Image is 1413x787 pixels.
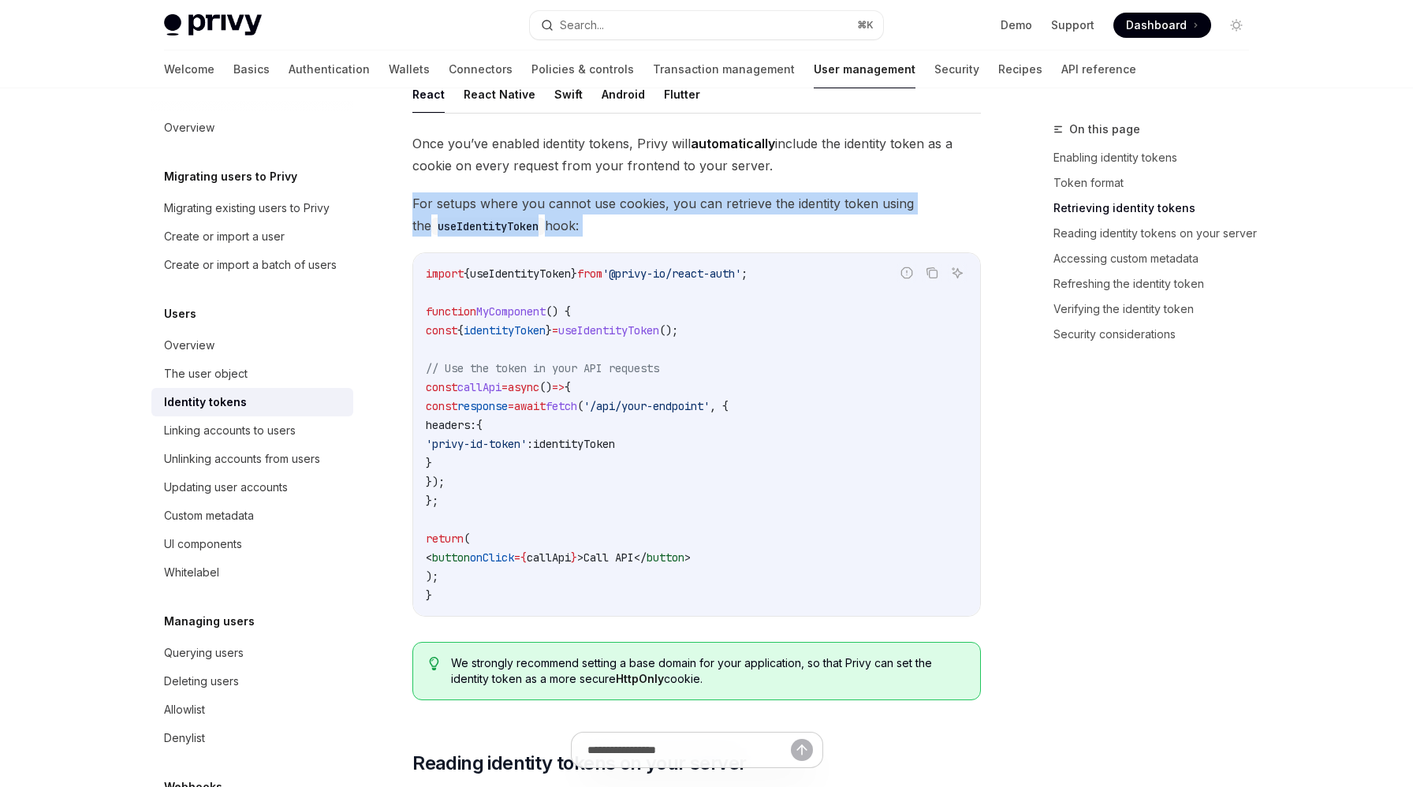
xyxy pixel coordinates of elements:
span: useIdentityToken [558,323,659,338]
h5: Users [164,304,196,323]
span: const [426,380,457,394]
span: { [476,418,483,432]
span: : [527,437,533,451]
span: fetch [546,399,577,413]
span: (); [659,323,678,338]
a: Welcome [164,50,214,88]
button: Toggle dark mode [1224,13,1249,38]
span: function [426,304,476,319]
span: ( [464,532,470,546]
button: Report incorrect code [897,263,917,283]
span: () { [546,304,571,319]
a: Linking accounts to users [151,416,353,445]
a: Dashboard [1113,13,1211,38]
a: Verifying the identity token [1053,297,1262,322]
div: Whitelabel [164,563,219,582]
button: Android [602,76,645,113]
button: Send message [791,739,813,761]
button: Copy the contents from the code block [922,263,942,283]
span: () [539,380,552,394]
button: Search...⌘K [530,11,883,39]
a: The user object [151,360,353,388]
span: { [565,380,571,394]
span: useIdentityToken [470,267,571,281]
span: } [571,267,577,281]
span: callApi [527,550,571,565]
div: Querying users [164,643,244,662]
a: Overview [151,331,353,360]
span: { [457,323,464,338]
span: > [684,550,691,565]
span: button [432,550,470,565]
button: Flutter [664,76,700,113]
button: Swift [554,76,583,113]
span: return [426,532,464,546]
span: => [552,380,565,394]
a: Custom metadata [151,502,353,530]
div: Updating user accounts [164,478,288,497]
a: Overview [151,114,353,142]
div: Linking accounts to users [164,421,296,440]
span: 'privy-id-token' [426,437,527,451]
button: Ask AI [947,263,967,283]
code: useIdentityToken [431,218,545,235]
span: } [426,588,432,602]
span: callApi [457,380,501,394]
div: Custom metadata [164,506,254,525]
a: Create or import a batch of users [151,251,353,279]
span: On this page [1069,120,1140,139]
span: }; [426,494,438,508]
span: = [501,380,508,394]
div: The user object [164,364,248,383]
div: Overview [164,118,214,137]
span: = [552,323,558,338]
a: Migrating existing users to Privy [151,194,353,222]
span: '@privy-io/react-auth' [602,267,741,281]
h5: Managing users [164,612,255,631]
a: Whitelabel [151,558,353,587]
div: Identity tokens [164,393,247,412]
a: Reading identity tokens on your server [1053,221,1262,246]
div: Create or import a user [164,227,285,246]
span: > [577,550,583,565]
span: const [426,399,457,413]
div: Migrating existing users to Privy [164,199,330,218]
a: Updating user accounts [151,473,353,502]
span: identityToken [464,323,546,338]
a: Retrieving identity tokens [1053,196,1262,221]
a: Transaction management [653,50,795,88]
span: } [546,323,552,338]
div: Overview [164,336,214,355]
span: ; [741,267,748,281]
a: Refreshing the identity token [1053,271,1262,297]
span: ( [577,399,583,413]
h5: Migrating users to Privy [164,167,297,186]
div: UI components [164,535,242,554]
strong: automatically [691,136,775,151]
a: Recipes [998,50,1042,88]
div: Create or import a batch of users [164,255,337,274]
span: response [457,399,508,413]
a: Security [934,50,979,88]
a: Policies & controls [531,50,634,88]
a: Denylist [151,724,353,752]
span: We strongly recommend setting a base domain for your application, so that Privy can set the ident... [451,655,964,687]
a: Token format [1053,170,1262,196]
span: = [514,550,520,565]
span: , { [710,399,729,413]
span: ⌘ K [857,19,874,32]
span: } [426,456,432,470]
div: Search... [560,16,604,35]
span: }); [426,475,445,489]
a: Allowlist [151,696,353,724]
a: Demo [1001,17,1032,33]
span: '/api/your-endpoint' [583,399,710,413]
a: Basics [233,50,270,88]
span: < [426,550,432,565]
a: Deleting users [151,667,353,696]
div: Denylist [164,729,205,748]
span: = [508,399,514,413]
span: ); [426,569,438,584]
span: from [577,267,602,281]
span: // Use the token in your API requests [426,361,659,375]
